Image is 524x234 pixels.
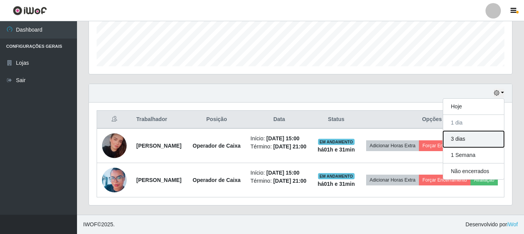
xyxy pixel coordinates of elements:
img: 1650895174401.jpeg [102,165,127,196]
span: © 2025 . [83,221,115,229]
time: [DATE] 15:00 [266,135,300,141]
strong: há 01 h e 31 min [318,181,355,187]
time: [DATE] 21:00 [273,178,306,184]
span: Desenvolvido por [465,221,518,229]
strong: [PERSON_NAME] [136,177,181,183]
button: Forçar Encerramento [419,175,470,185]
button: Não encerrados [443,163,504,179]
img: CoreUI Logo [13,6,47,15]
li: Início: [251,169,308,177]
time: [DATE] 15:00 [266,170,300,176]
li: Início: [251,135,308,143]
strong: Operador de Caixa [193,177,241,183]
span: EM ANDAMENTO [318,139,355,145]
img: 1758294006240.jpeg [102,133,127,158]
button: Avaliação [470,175,498,185]
span: IWOF [83,221,97,227]
button: Adicionar Horas Extra [366,175,419,185]
button: Forçar Encerramento [419,140,470,151]
th: Data [246,111,313,129]
li: Término: [251,143,308,151]
strong: [PERSON_NAME] [136,143,181,149]
button: 1 dia [443,115,504,131]
a: iWof [507,221,518,227]
strong: há 01 h e 31 min [318,146,355,153]
time: [DATE] 21:00 [273,143,306,150]
th: Opções [360,111,504,129]
button: 1 Semana [443,147,504,163]
span: EM ANDAMENTO [318,173,355,179]
th: Posição [188,111,246,129]
li: Término: [251,177,308,185]
th: Status [313,111,360,129]
button: Hoje [443,99,504,115]
button: Adicionar Horas Extra [366,140,419,151]
th: Trabalhador [132,111,188,129]
strong: Operador de Caixa [193,143,241,149]
button: 3 dias [443,131,504,147]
